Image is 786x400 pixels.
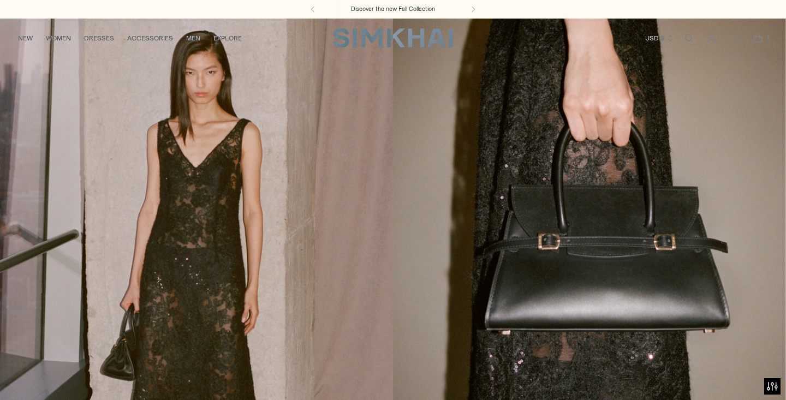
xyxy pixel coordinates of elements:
[46,26,71,50] a: WOMEN
[333,27,453,49] a: SIMKHAI
[645,26,674,50] button: USD $
[186,26,200,50] a: MEN
[763,33,773,43] span: 1
[84,26,114,50] a: DRESSES
[678,27,700,49] a: Open search modal
[701,27,723,49] a: Go to the account page
[213,26,242,50] a: EXPLORE
[747,27,769,49] a: Open cart modal
[18,26,33,50] a: NEW
[127,26,173,50] a: ACCESSORIES
[724,27,746,49] a: Wishlist
[351,5,435,14] a: Discover the new Fall Collection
